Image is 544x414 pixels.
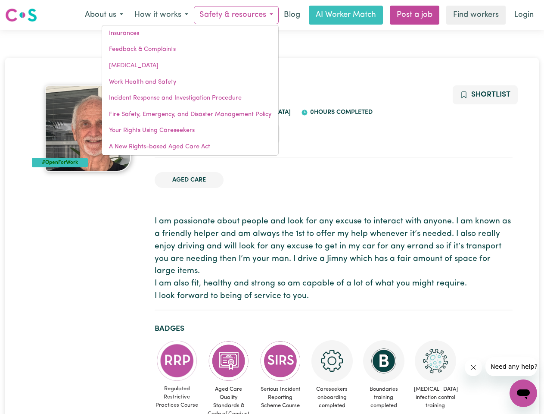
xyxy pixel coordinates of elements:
img: CS Academy: Careseekers Onboarding course completed [311,340,353,382]
img: CS Academy: Serious Incident Reporting Scheme course completed [260,340,301,382]
a: Careseekers logo [5,5,37,25]
div: #OpenForWork [32,158,88,167]
span: Serious Incident Reporting Scheme Course [258,382,303,414]
a: Blog [279,6,305,25]
a: [MEDICAL_DATA] [102,58,278,74]
a: Login [509,6,539,25]
img: CS Academy: Boundaries in care and support work course completed [363,340,404,382]
a: Find workers [446,6,506,25]
span: Boundaries training completed [361,382,406,414]
li: Aged Care [155,172,224,188]
button: Add to shortlist [453,85,518,104]
button: How it works [129,6,194,24]
h2: Badges [155,324,513,333]
img: CS Academy: Aged Care Quality Standards & Code of Conduct course completed [208,340,249,382]
p: I am passionate about people and look for any excuse to interact with anyone. I am known as a fri... [155,216,513,303]
a: Insurances [102,25,278,42]
a: Kenneth's profile picture'#OpenForWork [32,85,144,172]
iframe: Button to launch messaging window [510,379,537,407]
a: Work Health and Safety [102,74,278,91]
a: Your Rights Using Careseekers [102,122,278,139]
button: Safety & resources [194,6,279,24]
span: Regulated Restrictive Practices Course [155,381,199,413]
span: Need any help? [5,6,52,13]
iframe: Close message [465,359,482,376]
a: Incident Response and Investigation Procedure [102,90,278,107]
a: Feedback & Complaints [102,41,278,58]
img: Careseekers logo [5,7,37,23]
span: [MEDICAL_DATA] infection control training [413,382,458,414]
a: Fire Safety, Emergency, and Disaster Management Policy [102,107,278,123]
a: Post a job [390,6,439,25]
iframe: Message from company [485,357,537,376]
span: Careseekers onboarding completed [310,382,354,414]
img: Kenneth [45,85,131,172]
img: CS Academy: COVID-19 Infection Control Training course completed [415,340,456,382]
span: Shortlist [471,91,510,98]
a: A New Rights-based Aged Care Act [102,139,278,155]
a: AI Worker Match [309,6,383,25]
div: Safety & resources [102,25,279,156]
span: 0 hours completed [308,109,373,116]
button: About us [79,6,129,24]
img: CS Academy: Regulated Restrictive Practices course completed [156,340,198,381]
